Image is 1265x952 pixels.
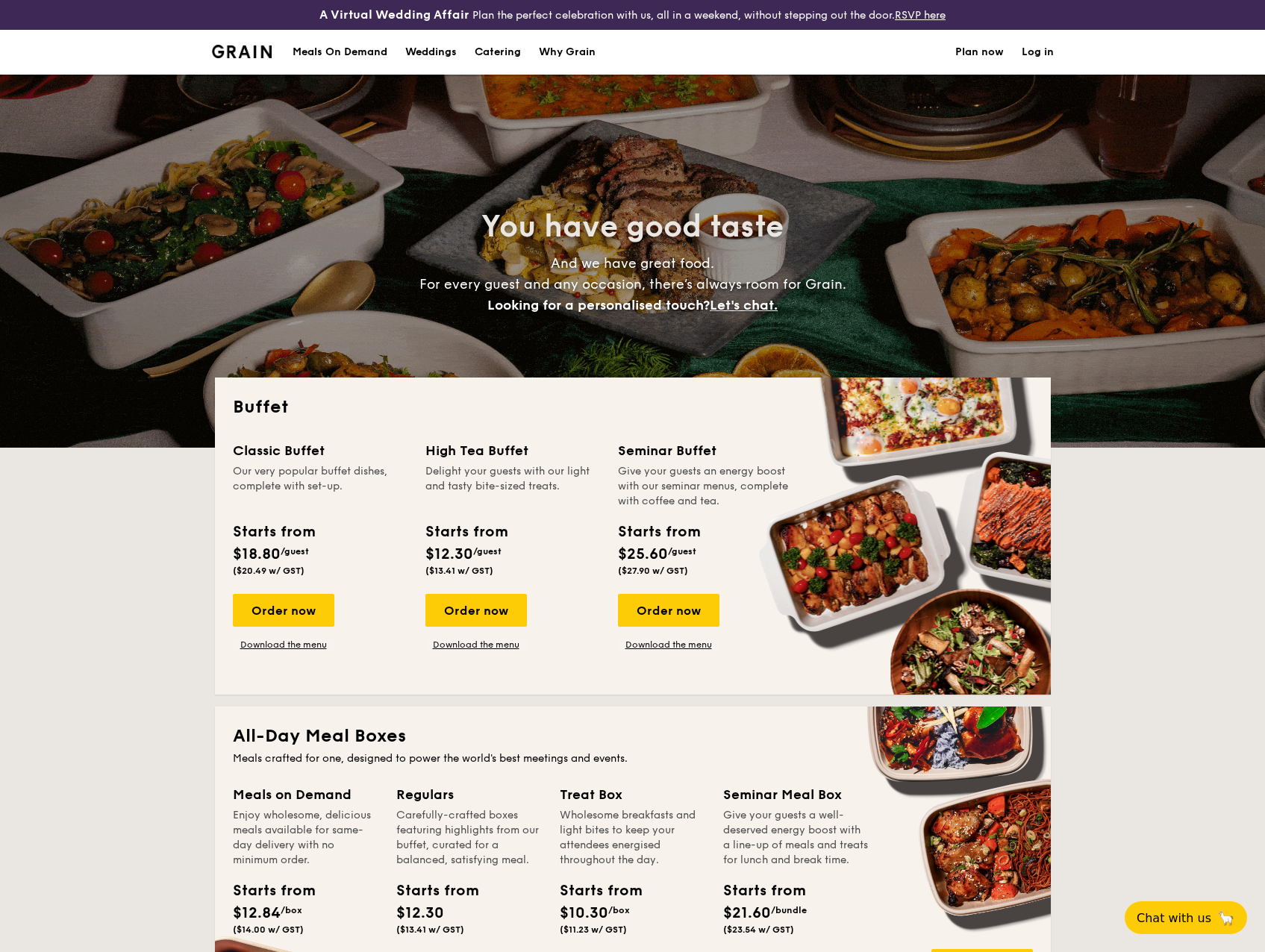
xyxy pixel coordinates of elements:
[895,9,946,22] a: RSVP here
[281,546,309,557] span: /guest
[233,545,281,563] span: $18.80
[212,45,272,58] img: Grain
[233,395,1033,419] h2: Buffet
[396,784,542,805] div: Regulars
[710,297,778,313] span: Let's chat.
[723,904,771,922] span: $21.60
[560,880,627,902] div: Starts from
[560,808,705,868] div: Wholesome breakfasts and light bites to keep your attendees energised throughout the day.
[233,724,1033,748] h2: All-Day Meal Boxes
[723,924,794,935] span: ($23.54 w/ GST)
[396,30,466,75] a: Weddings
[560,924,627,935] span: ($11.23 w/ GST)
[396,924,464,935] span: ($13.41 w/ GST)
[618,639,719,651] a: Download the menu
[487,297,710,313] span: Looking for a personalised touch?
[560,784,705,805] div: Treat Box
[618,566,688,576] span: ($27.90 w/ GST)
[723,808,869,868] div: Give your guests a well-deserved energy boost with a line-up of meals and treats for lunch and br...
[396,904,444,922] span: $12.30
[233,784,378,805] div: Meals on Demand
[233,464,407,509] div: Our very popular buffet dishes, complete with set-up.
[608,905,630,915] span: /box
[475,30,521,75] h1: Catering
[425,639,527,651] a: Download the menu
[405,30,457,75] div: Weddings
[233,924,304,935] span: ($14.00 w/ GST)
[425,464,600,509] div: Delight your guests with our light and tasty bite-sized treats.
[425,594,527,627] div: Order now
[212,45,272,58] a: Logotype
[1217,909,1235,927] span: 🦙
[1125,901,1247,934] button: Chat with us🦙
[233,808,378,868] div: Enjoy wholesome, delicious meals available for same-day delivery with no minimum order.
[281,905,302,915] span: /box
[233,566,304,576] span: ($20.49 w/ GST)
[955,30,1004,75] a: Plan now
[293,30,387,75] div: Meals On Demand
[419,255,846,313] span: And we have great food. For every guest and any occasion, there’s always room for Grain.
[530,30,605,75] a: Why Grain
[618,440,793,461] div: Seminar Buffet
[396,880,463,902] div: Starts from
[425,566,493,576] span: ($13.41 w/ GST)
[618,594,719,627] div: Order now
[539,30,596,75] div: Why Grain
[396,808,542,868] div: Carefully-crafted boxes featuring highlights from our buffet, curated for a balanced, satisfying ...
[668,546,696,557] span: /guest
[233,639,334,651] a: Download the menu
[723,784,869,805] div: Seminar Meal Box
[481,209,784,245] span: You have good taste
[319,6,469,24] h4: A Virtual Wedding Affair
[618,545,668,563] span: $25.60
[425,521,507,543] div: Starts from
[284,30,396,75] a: Meals On Demand
[560,904,608,922] span: $10.30
[233,521,314,543] div: Starts from
[233,880,300,902] div: Starts from
[1137,911,1211,925] span: Chat with us
[466,30,530,75] a: Catering
[425,545,473,563] span: $12.30
[233,751,1033,766] div: Meals crafted for one, designed to power the world's best meetings and events.
[771,905,807,915] span: /bundle
[1022,30,1054,75] a: Log in
[425,440,600,461] div: High Tea Buffet
[233,904,281,922] span: $12.84
[618,521,699,543] div: Starts from
[233,594,334,627] div: Order now
[211,6,1055,24] div: Plan the perfect celebration with us, all in a weekend, without stepping out the door.
[233,440,407,461] div: Classic Buffet
[723,880,790,902] div: Starts from
[618,464,793,509] div: Give your guests an energy boost with our seminar menus, complete with coffee and tea.
[473,546,502,557] span: /guest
